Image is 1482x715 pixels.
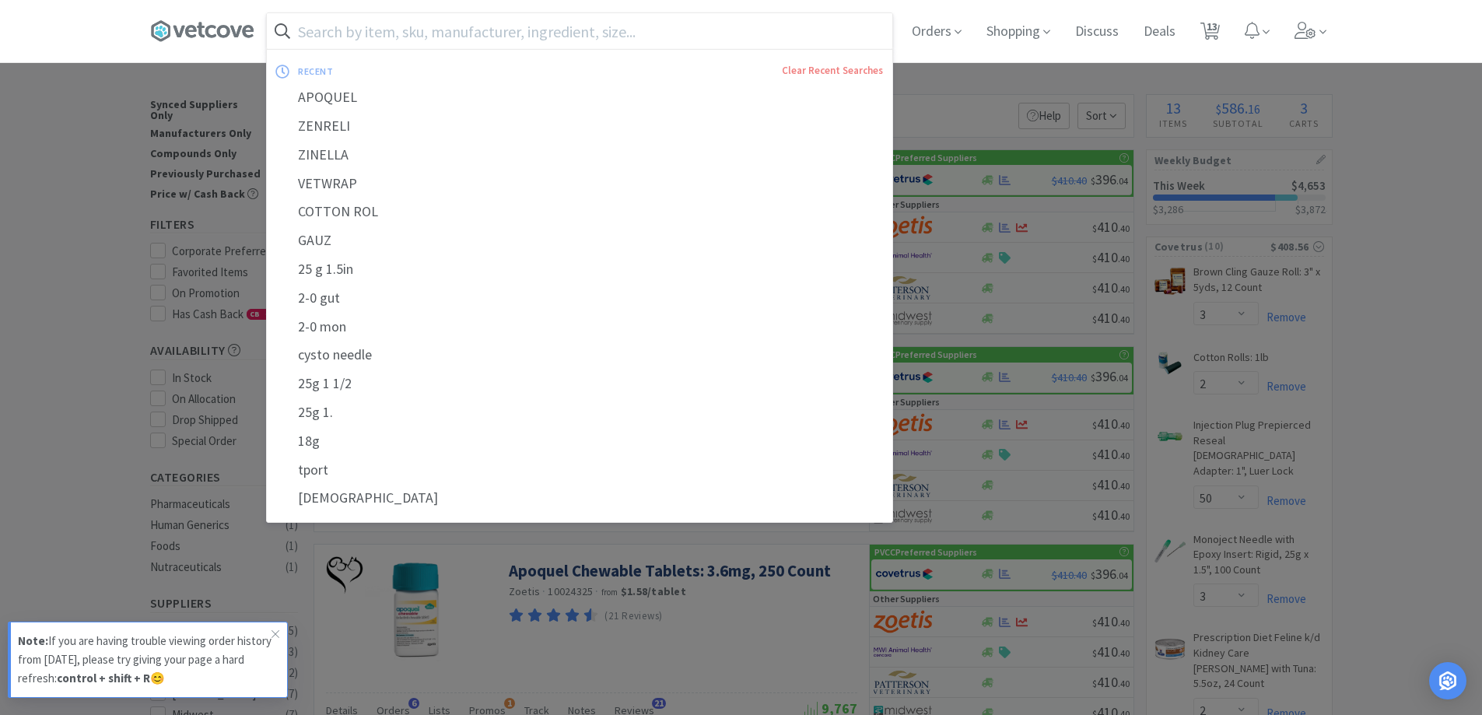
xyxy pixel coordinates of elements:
[267,398,892,427] div: 25g 1.
[267,284,892,313] div: 2-0 gut
[267,370,892,398] div: 25g 1 1/2
[267,313,892,342] div: 2-0 mon
[267,484,892,513] div: [DEMOGRAPHIC_DATA]
[267,226,892,255] div: GAUZ
[267,456,892,485] div: tport
[267,83,892,112] div: APOQUEL
[267,341,892,370] div: cysto needle
[18,633,48,648] strong: Note:
[1069,25,1125,39] a: Discuss
[267,112,892,141] div: ZENRELI
[782,64,883,77] a: Clear Recent Searches
[18,632,272,688] p: If you are having trouble viewing order history from [DATE], please try giving your page a hard r...
[298,59,557,83] div: recent
[267,427,892,456] div: 18g
[267,13,892,49] input: Search by item, sku, manufacturer, ingredient, size...
[1137,25,1182,39] a: Deals
[267,170,892,198] div: VETWRAP
[1429,662,1466,699] div: Open Intercom Messenger
[267,141,892,170] div: ZINELLA
[267,255,892,284] div: 25 g 1.5in
[267,198,892,226] div: COTTON ROL
[1194,26,1226,40] a: 13
[57,671,150,685] strong: control + shift + R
